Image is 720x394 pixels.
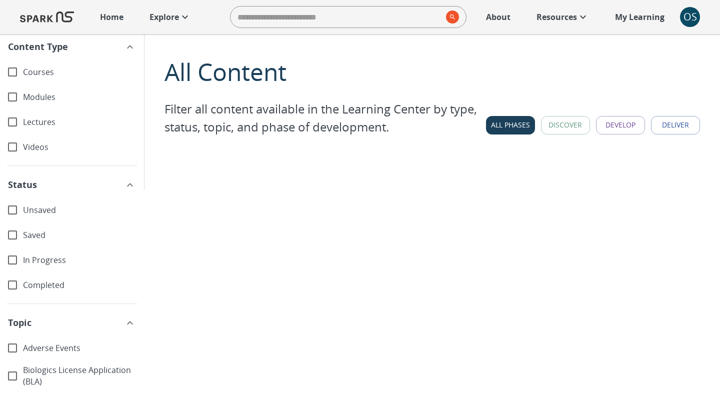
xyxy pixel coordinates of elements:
a: About [481,6,515,28]
a: Resources [531,6,594,28]
img: Logo of SPARK at Stanford [20,5,74,29]
button: Discover [541,116,590,134]
span: Content Type [8,40,68,53]
span: Adverse Events [23,342,136,354]
span: Unsaved [23,204,136,216]
p: Filter all content available in the Learning Center by type, status, topic, and phase of developm... [164,100,486,136]
a: Home [95,6,128,28]
p: Resources [536,11,577,23]
div: All Content [164,54,700,90]
span: Videos [23,141,136,153]
p: Explore [149,11,179,23]
button: Deliver [651,116,700,134]
span: In Progress [23,254,136,266]
button: account of current user [680,7,700,27]
span: Topic [8,316,31,329]
span: Completed [23,279,136,291]
button: search [442,6,459,27]
a: Explore [144,6,196,28]
button: Develop [596,116,645,134]
span: Status [8,178,37,191]
div: OS [680,7,700,27]
span: Biologics License Application (BLA) [23,364,136,387]
span: Modules [23,91,136,103]
span: Lectures [23,116,136,128]
p: About [486,11,510,23]
button: All Phases [486,116,535,134]
span: Courses [23,66,136,78]
p: Home [100,11,123,23]
p: My Learning [615,11,664,23]
a: My Learning [610,6,670,28]
span: Saved [23,229,136,241]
